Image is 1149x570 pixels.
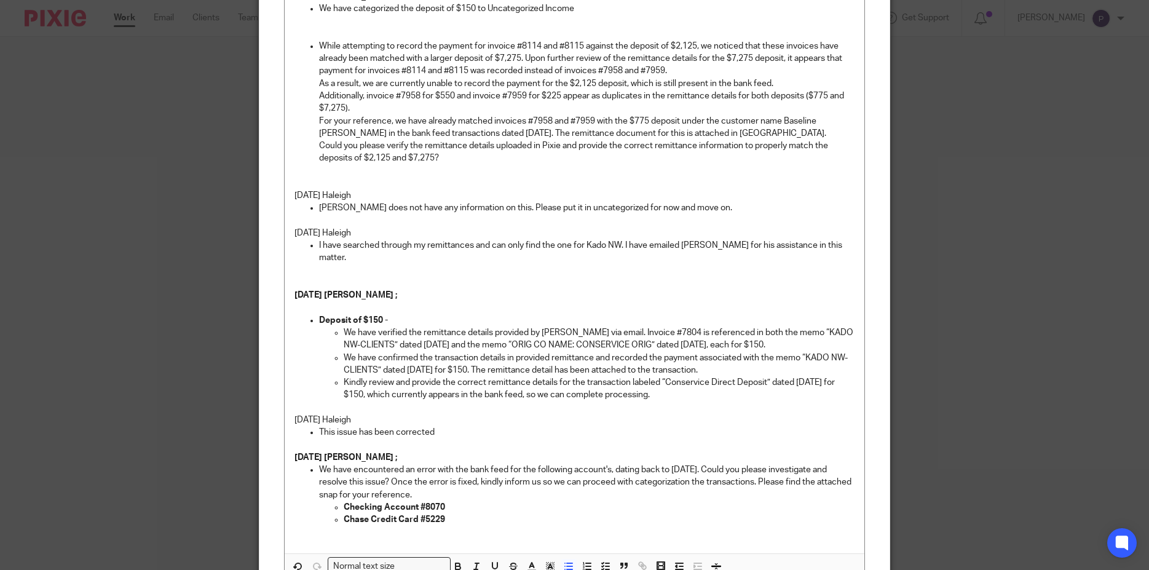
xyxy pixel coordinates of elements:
[344,327,855,352] p: We have verified the remittance details provided by [PERSON_NAME] via email. Invoice #7804 is ref...
[319,239,855,264] p: I have searched through my remittances and can only find the one for Kado NW. I have emailed [PER...
[319,316,388,325] strong: Deposit of $150 -
[344,515,445,524] strong: Chase Credit Card #5229
[294,189,855,202] p: [DATE] Haleigh
[344,352,855,377] p: We have confirmed the transaction details in provided remittance and recorded the payment associa...
[319,90,855,115] p: Additionally, invoice #7958 for $550 and invoice #7959 for $225 appear as duplicates in the remit...
[294,453,397,462] strong: [DATE] [PERSON_NAME] ;
[319,202,855,214] p: [PERSON_NAME] does not have any information on this. Please put it in uncategorized for now and m...
[319,2,855,15] p: We have categorized the deposit of $150 to Uncategorized Income
[319,464,855,501] p: We have encountered an error with the bank feed for the following account's, dating back to [DATE...
[319,115,855,140] p: For your reference, we have already matched invoices #7958 and #7959 with the $775 deposit under ...
[344,376,855,402] p: Kindly review and provide the correct remittance details for the transaction labeled “Conservice ...
[294,291,397,299] strong: [DATE] [PERSON_NAME] ;
[319,40,855,77] p: While attempting to record the payment for invoice #8114 and #8115 against the deposit of $2,125,...
[344,503,445,512] strong: Checking Account #8070
[294,227,855,239] p: [DATE] Haleigh
[319,77,855,90] p: As a result, we are currently unable to record the payment for the $2,125 deposit, which is still...
[319,140,855,165] p: Could you please verify the remittance details uploaded in Pixie and provide the correct remittan...
[319,426,855,438] p: This issue has been corrected
[294,414,855,426] p: [DATE] Haleigh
